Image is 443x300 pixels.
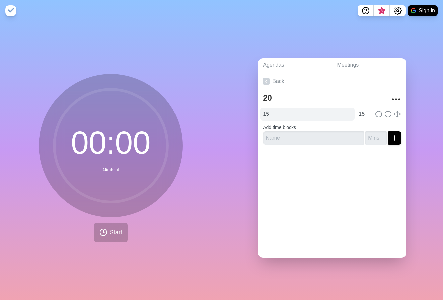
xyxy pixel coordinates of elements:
input: Name [260,108,355,121]
a: Back [258,72,406,91]
span: 3 [379,8,384,14]
button: Sign in [408,5,438,16]
button: What’s new [374,5,390,16]
input: Mins [356,108,372,121]
button: Help [358,5,374,16]
a: Agendas [258,58,332,72]
button: Settings [390,5,406,16]
img: google logo [411,8,416,13]
a: Meetings [332,58,406,72]
input: Mins [365,131,387,145]
button: More [389,93,403,106]
img: timeblocks logo [5,5,16,16]
span: Start [110,228,122,237]
label: Add time blocks [263,125,296,130]
input: Name [263,131,364,145]
button: Start [94,223,128,242]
